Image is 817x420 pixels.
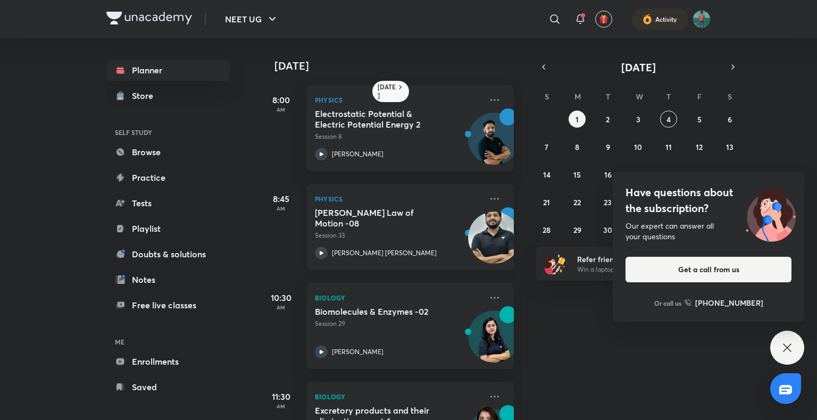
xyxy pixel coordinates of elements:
button: avatar [595,11,612,28]
button: September 28, 2025 [538,221,555,238]
a: Browse [106,141,230,163]
abbr: September 10, 2025 [634,142,642,152]
button: September 10, 2025 [630,138,647,155]
button: September 18, 2025 [660,166,677,183]
abbr: Friday [697,91,702,102]
a: Notes [106,269,230,290]
a: Free live classes [106,295,230,316]
h5: Electrostatic Potential & Electric Potential Energy 2 [315,108,447,130]
abbr: September 29, 2025 [573,225,581,235]
a: [PHONE_NUMBER] [685,297,763,308]
div: Our expert can answer all your questions [626,221,791,242]
button: September 12, 2025 [691,138,708,155]
button: September 29, 2025 [569,221,586,238]
abbr: September 3, 2025 [636,114,640,124]
button: NEET UG [219,9,285,30]
p: AM [260,205,302,212]
img: activity [643,13,652,26]
p: [PERSON_NAME] [332,149,384,159]
abbr: September 23, 2025 [604,197,612,207]
abbr: September 30, 2025 [603,225,612,235]
abbr: Thursday [666,91,671,102]
h5: 11:30 [260,390,302,403]
a: Store [106,85,230,106]
a: Saved [106,376,230,398]
button: September 7, 2025 [538,138,555,155]
a: Planner [106,60,230,81]
button: September 22, 2025 [569,194,586,211]
h6: [DATE] [378,83,396,100]
p: Biology [315,390,482,403]
abbr: September 28, 2025 [543,225,551,235]
abbr: September 2, 2025 [606,114,610,124]
abbr: September 1, 2025 [576,114,579,124]
abbr: September 18, 2025 [665,170,672,180]
h5: 8:45 [260,192,302,205]
a: Doubts & solutions [106,243,230,265]
p: [PERSON_NAME] [PERSON_NAME] [332,248,437,258]
button: September 20, 2025 [721,166,738,183]
button: September 1, 2025 [569,111,586,128]
h5: 8:00 [260,94,302,106]
button: [DATE] [551,60,726,74]
img: referral [545,253,566,274]
abbr: September 22, 2025 [573,197,581,207]
h5: Biomolecules & Enzymes -02 [315,306,447,317]
img: avatar [599,14,608,24]
a: Tests [106,192,230,214]
a: Company Logo [106,12,192,27]
button: September 16, 2025 [599,166,616,183]
p: Or call us [654,298,681,308]
abbr: September 7, 2025 [545,142,548,152]
h5: Newton's Law of Motion -08 [315,207,447,229]
button: September 14, 2025 [538,166,555,183]
h4: [DATE] [274,60,524,72]
button: September 4, 2025 [660,111,677,128]
button: September 19, 2025 [691,166,708,183]
div: Store [132,89,160,102]
button: September 5, 2025 [691,111,708,128]
p: [PERSON_NAME] [332,347,384,357]
img: Avatar [469,119,520,170]
img: Abhay [693,10,711,28]
p: Physics [315,94,482,106]
img: ttu_illustration_new.svg [737,184,804,242]
h6: ME [106,333,230,351]
p: Biology [315,291,482,304]
a: Playlist [106,218,230,239]
button: September 9, 2025 [599,138,616,155]
abbr: September 9, 2025 [606,142,610,152]
h6: Refer friends [577,254,708,265]
p: Session 33 [315,231,482,240]
p: AM [260,304,302,310]
abbr: September 17, 2025 [635,170,641,180]
button: September 15, 2025 [569,166,586,183]
p: Session 29 [315,319,482,329]
abbr: September 21, 2025 [543,197,550,207]
h5: 10:30 [260,291,302,304]
img: Company Logo [106,12,192,24]
abbr: Saturday [728,91,732,102]
p: AM [260,106,302,113]
a: Practice [106,167,230,188]
button: Get a call from us [626,257,791,282]
abbr: September 16, 2025 [604,170,612,180]
abbr: September 14, 2025 [543,170,551,180]
button: September 6, 2025 [721,111,738,128]
img: Avatar [469,316,520,367]
button: September 11, 2025 [660,138,677,155]
button: September 17, 2025 [630,166,647,183]
h4: Have questions about the subscription? [626,184,791,216]
p: Win a laptop, vouchers & more [577,265,708,274]
button: September 13, 2025 [721,138,738,155]
abbr: September 11, 2025 [665,142,672,152]
abbr: September 12, 2025 [696,142,703,152]
button: September 23, 2025 [599,194,616,211]
abbr: September 20, 2025 [726,170,734,180]
abbr: September 6, 2025 [728,114,732,124]
abbr: September 19, 2025 [696,170,703,180]
button: September 8, 2025 [569,138,586,155]
abbr: September 15, 2025 [573,170,581,180]
abbr: September 5, 2025 [697,114,702,124]
abbr: Tuesday [606,91,610,102]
